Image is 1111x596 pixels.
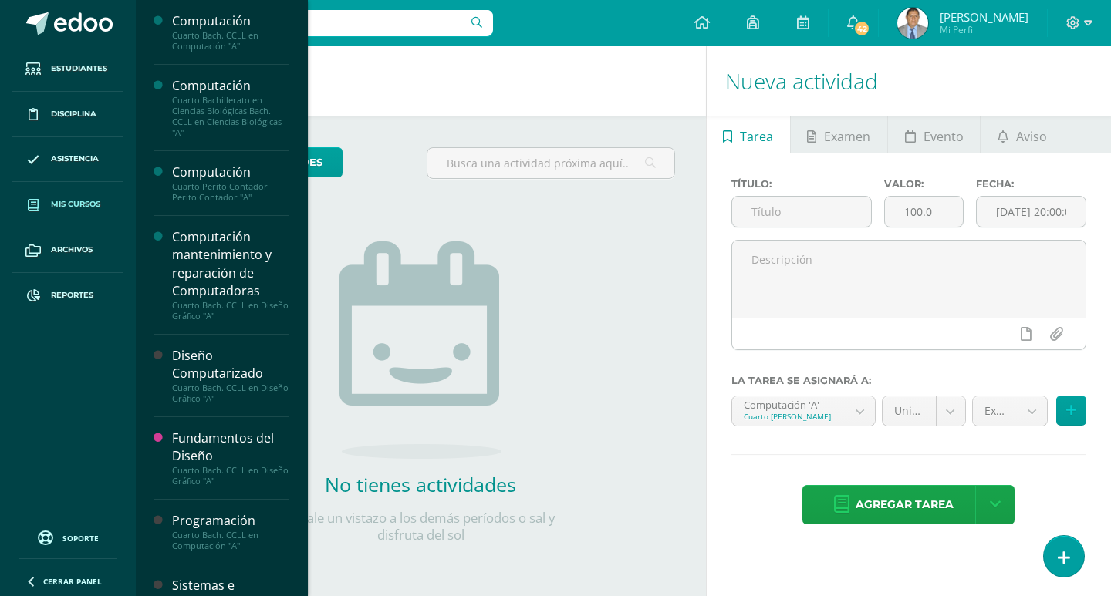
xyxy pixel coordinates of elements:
span: Examen (30.0pts) [984,396,1006,426]
img: 219bdcb1a3e4d06700ae7d5ab62fa881.png [897,8,928,39]
span: Unidad 3 [894,396,924,426]
a: Asistencia [12,137,123,183]
p: Échale un vistazo a los demás períodos o sal y disfruta del sol [266,510,575,544]
a: Computación mantenimiento y reparación de ComputadorasCuarto Bach. CCLL en Diseño Gráfico "A" [172,228,289,321]
span: 42 [853,20,870,37]
h1: Actividades [154,46,687,116]
img: no_activities.png [339,241,501,459]
div: Computación [172,163,289,181]
label: Valor: [884,178,964,190]
span: Agregar tarea [856,486,954,524]
span: [PERSON_NAME] [940,9,1028,25]
a: ComputaciónCuarto Bachillerato en Ciencias Biológicas Bach. CCLL en Ciencias Biológicas "A" [172,77,289,138]
input: Busca una actividad próxima aquí... [427,148,674,178]
div: Programación [172,512,289,530]
input: Fecha de entrega [977,197,1086,227]
a: Examen (30.0pts) [973,396,1047,426]
span: Reportes [51,289,93,301]
div: Computación [172,77,289,95]
a: Unidad 3 [883,396,965,426]
div: Cuarto Bach. CCLL en Diseño Gráfico "A" [172,382,289,404]
a: ProgramaciónCuarto Bach. CCLL en Computación "A" [172,512,289,551]
a: Mis cursos [12,182,123,227]
span: Disciplina [51,108,96,120]
a: Disciplina [12,92,123,137]
span: Aviso [1016,118,1047,155]
div: Cuarto Bach. CCLL en Diseño Gráfico "A" [172,465,289,487]
a: ComputaciónCuarto Perito Contador Perito Contador "A" [172,163,289,203]
span: Archivos [51,244,93,256]
a: Examen [791,116,887,153]
a: Archivos [12,227,123,273]
a: Fundamentos del DiseñoCuarto Bach. CCLL en Diseño Gráfico "A" [172,429,289,487]
div: Computación mantenimiento y reparación de Computadoras [172,228,289,299]
input: Puntos máximos [885,197,963,227]
div: Cuarto [PERSON_NAME]. CCLL en Computación [744,411,834,422]
span: Estudiantes [51,62,107,75]
a: Soporte [19,527,117,547]
div: Diseño Computarizado [172,347,289,382]
input: Busca un usuario... [146,10,493,36]
label: Título: [731,178,872,190]
a: ComputaciónCuarto Bach. CCLL en Computación "A" [172,12,289,52]
label: La tarea se asignará a: [731,375,1086,386]
a: Estudiantes [12,46,123,92]
span: Tarea [740,118,773,155]
span: Evento [924,118,964,155]
div: Cuarto Bach. CCLL en Computación "A" [172,530,289,551]
a: Evento [888,116,980,153]
div: Fundamentos del Diseño [172,429,289,465]
span: Examen [824,118,870,155]
a: Diseño ComputarizadoCuarto Bach. CCLL en Diseño Gráfico "A" [172,347,289,404]
span: Mis cursos [51,198,100,210]
a: Tarea [707,116,790,153]
div: Cuarto Bach. CCLL en Diseño Gráfico "A" [172,300,289,322]
span: Asistencia [51,153,99,165]
label: Fecha: [976,178,1086,190]
a: Reportes [12,273,123,318]
div: Cuarto Bachillerato en Ciencias Biológicas Bach. CCLL en Ciencias Biológicas "A" [172,95,289,138]
div: Cuarto Bach. CCLL en Computación "A" [172,30,289,52]
div: Cuarto Perito Contador Perito Contador "A" [172,181,289,203]
a: Computación 'A'Cuarto [PERSON_NAME]. CCLL en Computación [732,396,875,426]
span: Mi Perfil [940,23,1028,36]
span: Cerrar panel [43,576,102,587]
a: Aviso [981,116,1063,153]
h1: Nueva actividad [725,46,1092,116]
h2: No tienes actividades [266,471,575,497]
span: Soporte [62,533,99,544]
input: Título [732,197,871,227]
div: Computación [172,12,289,30]
div: Computación 'A' [744,396,834,411]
